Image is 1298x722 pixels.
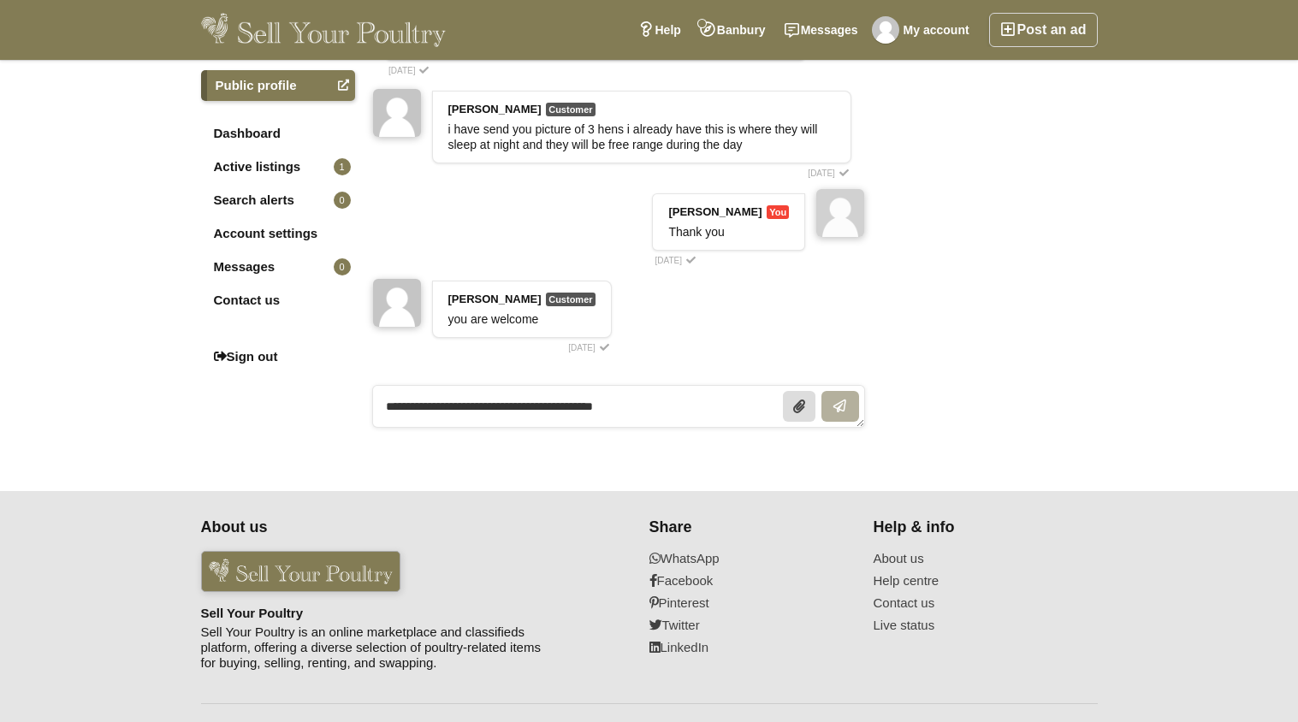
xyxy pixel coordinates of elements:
div: i have send you picture of 3 hens i already have this is where they will sleep at night and they ... [448,121,835,152]
h4: About us [201,518,547,537]
a: LinkedIn [649,640,852,655]
p: Sell Your Poultry is an online marketplace and classifieds platform, offering a diverse selection... [201,624,547,671]
img: Sell Your Poultry [201,551,400,592]
h4: Share [649,518,852,537]
a: Search alerts0 [201,185,355,216]
span: Customer [546,293,595,306]
a: Live status [874,618,1076,633]
h4: Help & info [874,518,1076,537]
img: jawed ahmed [373,279,421,327]
span: You [767,205,789,219]
div: you are welcome [448,311,596,327]
span: 1 [334,158,351,175]
a: Active listings1 [201,151,355,182]
a: Post an ad [989,13,1098,47]
strong: [PERSON_NAME] [448,293,542,305]
span: 0 [334,192,351,209]
img: Sell Your Poultry [201,13,447,47]
img: jawed ahmed [373,89,421,137]
div: Thank you [668,224,789,240]
a: Public profile [201,70,355,101]
a: About us [874,551,1076,566]
a: Twitter [649,618,852,633]
span: 0 [334,258,351,275]
a: Sign out [201,341,355,372]
a: Help [629,13,690,47]
strong: [PERSON_NAME] [448,103,542,115]
a: Dashboard [201,118,355,149]
img: Richard [816,189,864,237]
a: Messages [775,13,868,47]
a: Pinterest [649,595,852,611]
img: Richard [872,16,899,44]
span: Customer [546,103,595,116]
a: My account [868,13,979,47]
a: Contact us [874,595,1076,611]
strong: Sell Your Poultry [201,606,303,620]
a: Facebook [649,573,852,589]
a: Banbury [690,13,775,47]
a: Messages0 [201,252,355,282]
a: WhatsApp [649,551,852,566]
strong: [PERSON_NAME] [668,205,762,218]
a: Account settings [201,218,355,249]
a: Contact us [201,285,355,316]
a: Help centre [874,573,1076,589]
